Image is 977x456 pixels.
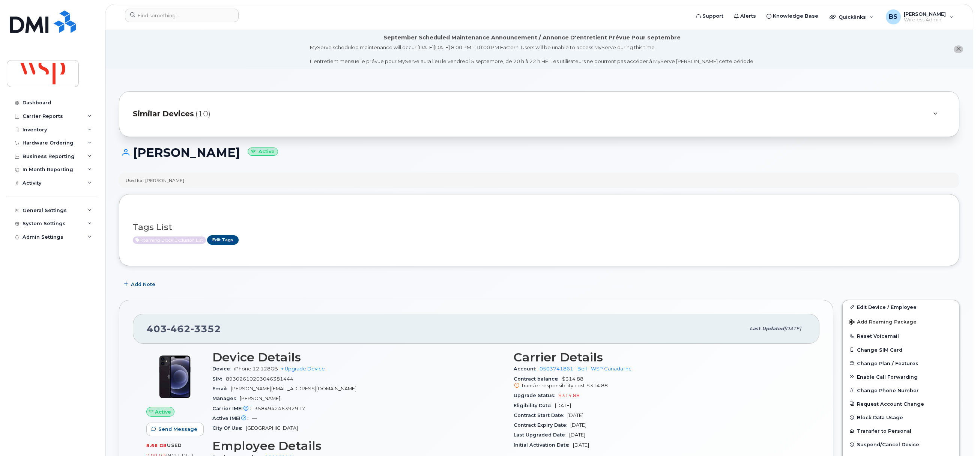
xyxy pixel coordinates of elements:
span: SIM [212,376,226,382]
span: [DATE] [573,442,589,448]
span: Send Message [158,426,197,433]
span: Suspend/Cancel Device [857,442,919,447]
span: Carrier IMEI [212,406,254,411]
h3: Carrier Details [514,351,806,364]
span: Manager [212,396,240,401]
span: iPhone 12 128GB [234,366,278,372]
span: Last Upgraded Date [514,432,569,438]
div: September Scheduled Maintenance Announcement / Annonce D'entretient Prévue Pour septembre [383,34,681,42]
a: + Upgrade Device [281,366,325,372]
span: Last updated [750,326,784,331]
span: [DATE] [567,412,583,418]
span: 8.66 GB [146,443,167,448]
a: Edit Device / Employee [843,300,959,314]
span: (10) [195,108,210,119]
h3: Employee Details [212,439,505,453]
span: Active IMEI [212,415,252,421]
span: Add Roaming Package [849,319,917,326]
button: Request Account Change [843,397,959,411]
span: Contract Start Date [514,412,567,418]
a: Edit Tags [207,235,239,245]
span: Account [514,366,540,372]
span: Initial Activation Date [514,442,573,448]
span: [PERSON_NAME][EMAIL_ADDRESS][DOMAIN_NAME] [231,386,356,391]
span: Eligibility Date [514,403,555,408]
span: Upgrade Status [514,393,558,398]
span: 403 [147,323,221,334]
span: 3352 [191,323,221,334]
span: $314.88 [586,383,608,388]
span: Contract balance [514,376,562,382]
button: Suspend/Cancel Device [843,438,959,451]
button: Enable Call Forwarding [843,370,959,384]
span: Email [212,386,231,391]
span: Change Plan / Features [857,360,918,366]
h3: Tags List [133,223,945,232]
button: Reset Voicemail [843,329,959,343]
span: Device [212,366,234,372]
span: Transfer responsibility cost [521,383,585,388]
span: [GEOGRAPHIC_DATA] [246,425,298,431]
span: [PERSON_NAME] [240,396,280,401]
span: 462 [167,323,191,334]
small: Active [248,147,278,156]
button: Block Data Usage [843,411,959,424]
span: Enable Call Forwarding [857,374,918,379]
span: 89302610203046381444 [226,376,293,382]
span: $314.88 [514,376,806,390]
span: [DATE] [784,326,801,331]
span: Similar Devices [133,108,194,119]
span: City Of Use [212,425,246,431]
div: MyServe scheduled maintenance will occur [DATE][DATE] 8:00 PM - 10:00 PM Eastern. Users will be u... [310,44,755,65]
button: close notification [954,45,963,53]
span: Active [155,408,171,415]
span: $314.88 [558,393,580,398]
span: 358494246392917 [254,406,305,411]
button: Change Plan / Features [843,357,959,370]
span: Active [133,236,206,244]
span: Add Note [131,281,155,288]
h3: Device Details [212,351,505,364]
a: 0503741861 - Bell - WSP Canada Inc. [540,366,633,372]
span: — [252,415,257,421]
button: Transfer to Personal [843,424,959,438]
button: Change SIM Card [843,343,959,357]
h1: [PERSON_NAME] [119,146,959,159]
span: used [167,442,182,448]
button: Add Note [119,277,162,291]
span: [DATE] [570,422,586,428]
span: [DATE] [569,432,585,438]
div: Used for: [PERSON_NAME] [126,177,184,184]
span: [DATE] [555,403,571,408]
button: Change Phone Number [843,384,959,397]
img: iPhone_12.jpg [152,354,197,399]
button: Add Roaming Package [843,314,959,329]
span: Contract Expiry Date [514,422,570,428]
button: Send Message [146,423,204,436]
